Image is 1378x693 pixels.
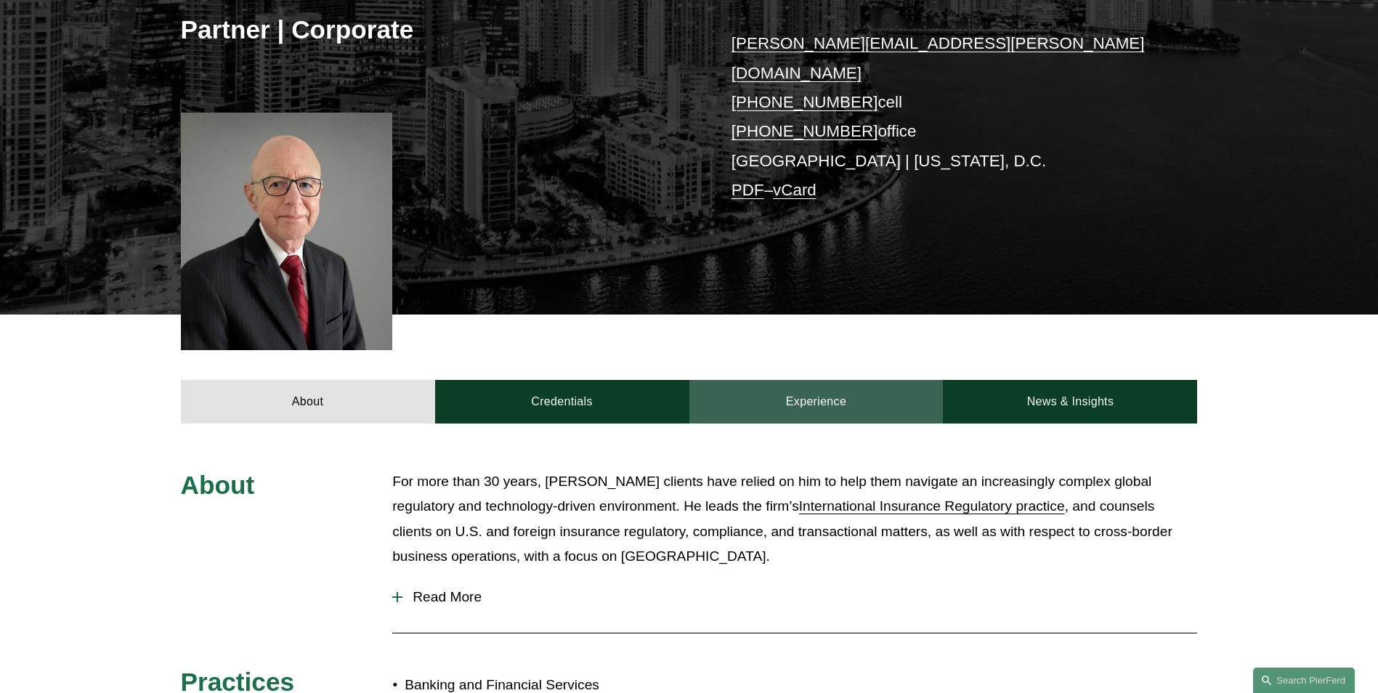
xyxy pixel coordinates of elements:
[181,471,255,499] span: About
[731,29,1155,205] p: cell office [GEOGRAPHIC_DATA] | [US_STATE], D.C. –
[181,14,689,46] h3: Partner | Corporate
[731,93,878,111] a: [PHONE_NUMBER]
[799,498,1065,514] a: International Insurance Regulatory practice
[392,469,1197,570] p: For more than 30 years, [PERSON_NAME] clients have relied on him to help them navigate an increas...
[435,380,689,423] a: Credentials
[392,578,1197,616] button: Read More
[689,380,944,423] a: Experience
[1253,668,1355,693] a: Search this site
[731,34,1145,81] a: [PERSON_NAME][EMAIL_ADDRESS][PERSON_NAME][DOMAIN_NAME]
[731,122,878,140] a: [PHONE_NUMBER]
[181,380,435,423] a: About
[402,589,1197,605] span: Read More
[943,380,1197,423] a: News & Insights
[773,181,816,199] a: vCard
[731,181,764,199] a: PDF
